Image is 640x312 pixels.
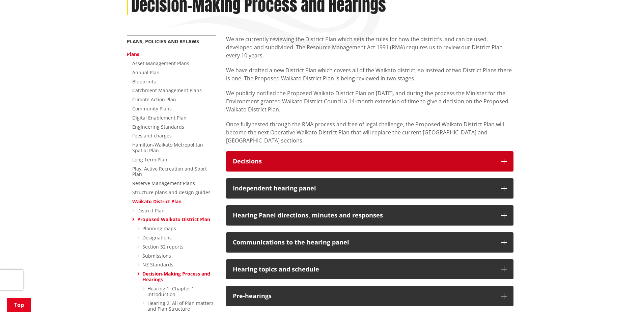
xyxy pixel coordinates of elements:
[132,105,172,112] a: Community Plans
[142,253,171,259] a: Submissions
[132,180,195,186] a: Reserve Management Plans
[127,38,199,45] a: Plans, policies and bylaws
[132,124,184,130] a: Engineering Standards
[132,114,187,121] a: Digital Enablement Plan
[142,225,176,232] a: Planning maps
[147,300,214,312] a: Hearing 2: All of Plan matters and Plan Structure
[132,141,203,154] a: Hamilton-Waikato Metropolitan Spatial Plan
[226,286,513,306] button: Pre-hearings
[132,156,167,163] a: Long Term Plan
[226,89,513,113] p: We publicly notified the Proposed Waikato District Plan on [DATE], and during the process the Min...
[132,78,156,85] a: Blueprints
[137,216,210,223] a: Proposed Waikato District Plan
[233,185,495,192] h3: Independent hearing panel
[226,232,513,253] button: Communications to the hearing panel
[226,259,513,280] button: Hearing topics and schedule
[142,234,172,241] a: Designations
[132,189,211,196] a: Structure plans and design guides
[233,158,495,165] h3: Decisions
[233,212,495,219] h3: Hearing Panel directions, minutes and responses
[132,165,207,178] a: Play, Active Recreation and Sport Plan
[132,198,182,205] a: Waikato District Plan
[132,69,160,76] a: Annual Plan
[142,261,173,268] a: NZ Standards
[609,284,633,308] iframe: Messenger Launcher
[226,205,513,226] button: Hearing Panel directions, minutes and responses
[132,132,172,139] a: Fees and charges
[233,239,495,246] h3: Communications to the hearing panel
[132,60,189,67] a: Asset Management Plans
[127,51,139,57] a: Plans
[147,285,194,297] a: Hearing 1: Chapter 1 Introduction
[142,243,184,250] a: Section 32 reports
[7,298,31,312] a: Top
[226,178,513,199] button: Independent hearing panel
[233,266,495,273] h3: Hearing topics and schedule
[132,96,176,103] a: Climate Action Plan
[226,120,513,145] p: Once fully tested through the RMA process and free of legal challenge, the Proposed Waikato Distr...
[226,66,513,82] p: We have drafted a new District Plan which covers all of the Waikato district, so instead of two D...
[137,207,165,214] a: District Plan
[233,293,495,300] div: Pre-hearings
[226,35,503,59] span: We are currently reviewing the District Plan which sets the rules for how the district’s land can...
[226,151,513,172] button: Decisions
[142,270,210,283] a: Decision-Making Process and Hearings
[132,87,202,94] a: Catchment Management Plans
